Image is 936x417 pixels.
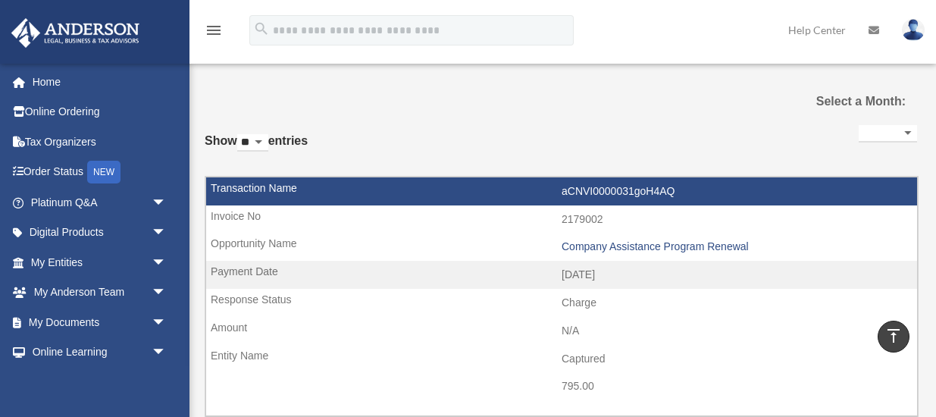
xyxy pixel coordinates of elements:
[11,277,189,308] a: My Anderson Teamarrow_drop_down
[11,67,189,97] a: Home
[237,134,268,152] select: Showentries
[253,20,270,37] i: search
[809,91,906,112] label: Select a Month:
[206,261,917,290] td: [DATE]
[11,307,189,337] a: My Documentsarrow_drop_down
[206,289,917,318] td: Charge
[206,317,917,346] td: N/A
[11,187,189,218] a: Platinum Q&Aarrow_drop_down
[205,27,223,39] a: menu
[884,327,903,345] i: vertical_align_top
[11,127,189,157] a: Tax Organizers
[206,205,917,234] td: 2179002
[152,337,182,368] span: arrow_drop_down
[11,218,189,248] a: Digital Productsarrow_drop_down
[878,321,909,353] a: vertical_align_top
[11,157,189,188] a: Order StatusNEW
[902,19,925,41] img: User Pic
[152,187,182,218] span: arrow_drop_down
[562,240,909,253] div: Company Assistance Program Renewal
[206,372,917,401] td: 795.00
[152,247,182,278] span: arrow_drop_down
[7,18,144,48] img: Anderson Advisors Platinum Portal
[206,345,917,374] td: Captured
[205,21,223,39] i: menu
[152,307,182,338] span: arrow_drop_down
[11,97,189,127] a: Online Ordering
[87,161,121,183] div: NEW
[11,337,189,368] a: Online Learningarrow_drop_down
[152,218,182,249] span: arrow_drop_down
[205,130,308,167] label: Show entries
[152,277,182,309] span: arrow_drop_down
[11,247,189,277] a: My Entitiesarrow_drop_down
[206,177,917,206] td: aCNVI0000031goH4AQ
